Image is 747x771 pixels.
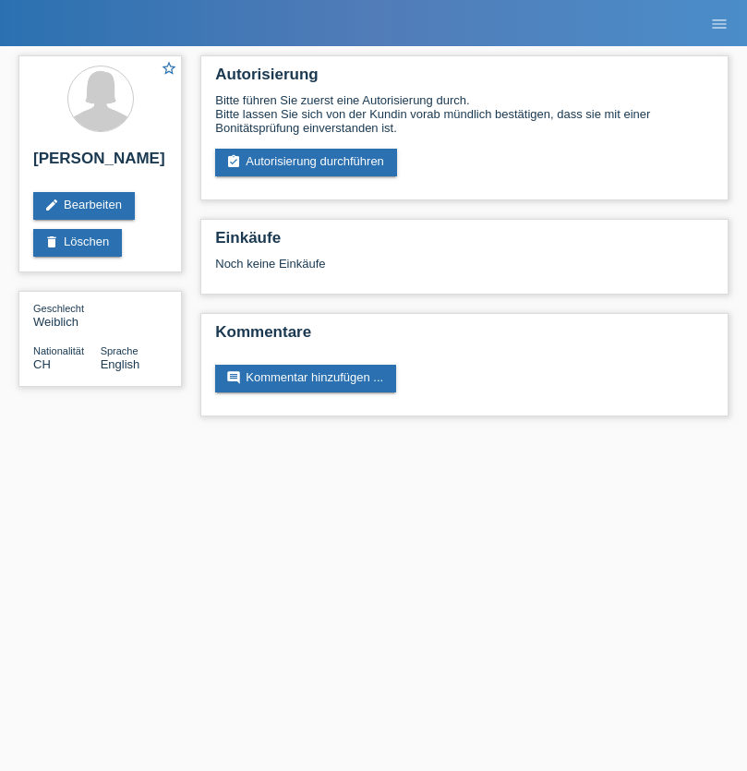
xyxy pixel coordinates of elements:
[215,229,714,257] h2: Einkäufe
[226,154,241,169] i: assignment_turned_in
[701,18,738,29] a: menu
[33,229,122,257] a: deleteLöschen
[215,257,714,284] div: Noch keine Einkäufe
[226,370,241,385] i: comment
[44,235,59,249] i: delete
[215,93,714,135] div: Bitte führen Sie zuerst eine Autorisierung durch. Bitte lassen Sie sich von der Kundin vorab münd...
[161,60,177,79] a: star_border
[33,150,167,177] h2: [PERSON_NAME]
[215,149,397,176] a: assignment_turned_inAutorisierung durchführen
[33,192,135,220] a: editBearbeiten
[33,303,84,314] span: Geschlecht
[161,60,177,77] i: star_border
[33,357,51,371] span: Schweiz
[101,357,140,371] span: English
[33,345,84,356] span: Nationalität
[215,323,714,351] h2: Kommentare
[44,198,59,212] i: edit
[215,365,396,392] a: commentKommentar hinzufügen ...
[33,301,101,329] div: Weiblich
[101,345,139,356] span: Sprache
[710,15,729,33] i: menu
[215,66,714,93] h2: Autorisierung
